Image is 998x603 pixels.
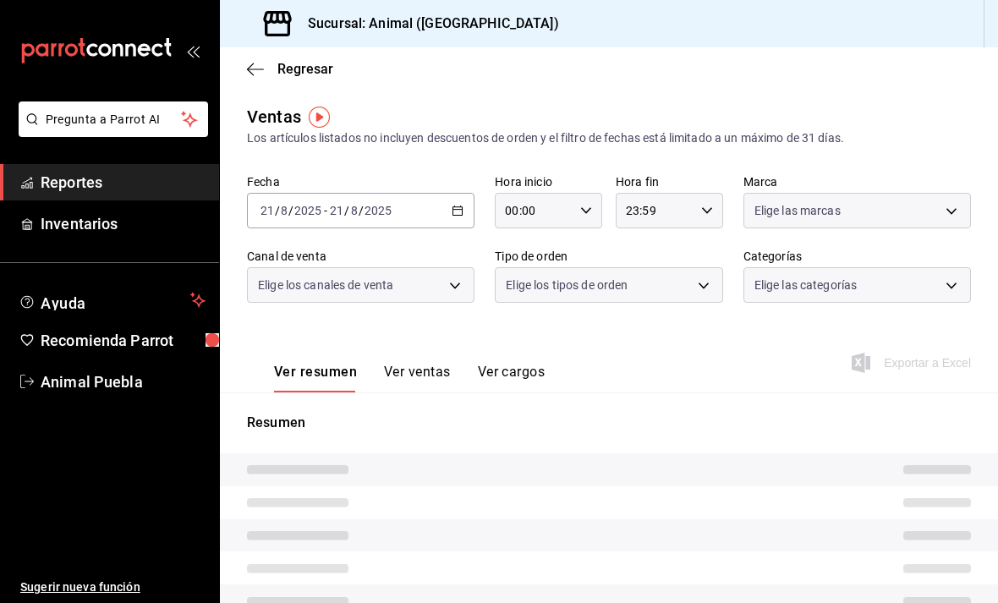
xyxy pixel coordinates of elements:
[274,364,545,392] div: navigation tabs
[616,176,723,188] label: Hora fin
[247,61,333,77] button: Regresar
[41,171,206,194] span: Reportes
[294,14,559,34] h3: Sucursal: Animal ([GEOGRAPHIC_DATA])
[478,364,546,392] button: Ver cargos
[258,277,393,293] span: Elige los canales de venta
[506,277,628,293] span: Elige los tipos de orden
[275,204,280,217] span: /
[277,61,333,77] span: Regresar
[754,202,841,219] span: Elige las marcas
[384,364,451,392] button: Ver ventas
[754,277,858,293] span: Elige las categorías
[41,290,184,310] span: Ayuda
[247,129,971,147] div: Los artículos listados no incluyen descuentos de orden y el filtro de fechas está limitado a un m...
[293,204,322,217] input: ----
[324,204,327,217] span: -
[274,364,357,392] button: Ver resumen
[364,204,392,217] input: ----
[12,123,208,140] a: Pregunta a Parrot AI
[743,250,971,262] label: Categorías
[247,176,474,188] label: Fecha
[247,250,474,262] label: Canal de venta
[19,101,208,137] button: Pregunta a Parrot AI
[495,176,602,188] label: Hora inicio
[280,204,288,217] input: --
[350,204,359,217] input: --
[288,204,293,217] span: /
[46,111,182,129] span: Pregunta a Parrot AI
[260,204,275,217] input: --
[495,250,722,262] label: Tipo de orden
[186,44,200,58] button: open_drawer_menu
[329,204,344,217] input: --
[344,204,349,217] span: /
[247,413,971,433] p: Resumen
[41,212,206,235] span: Inventarios
[743,176,971,188] label: Marca
[247,104,301,129] div: Ventas
[359,204,364,217] span: /
[20,578,206,596] span: Sugerir nueva función
[41,329,206,352] span: Recomienda Parrot
[309,107,330,128] img: Tooltip marker
[41,370,206,393] span: Animal Puebla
